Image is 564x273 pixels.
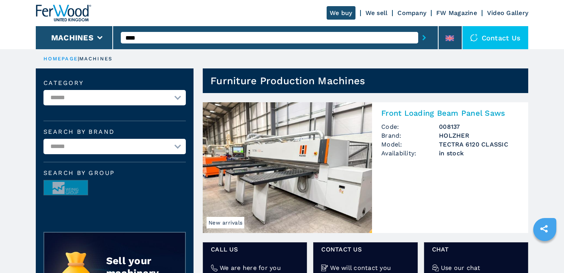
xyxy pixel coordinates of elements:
[43,56,78,62] a: HOMEPAGE
[381,149,439,158] span: Availability:
[487,9,528,17] a: Video Gallery
[43,80,186,86] label: Category
[203,102,372,233] img: Front Loading Beam Panel Saws HOLZHER TECTRA 6120 CLASSIC
[381,108,519,118] h2: Front Loading Beam Panel Saws
[327,6,355,20] a: We buy
[365,9,388,17] a: We sell
[432,245,520,254] span: CHAT
[330,263,391,272] h4: We will contact you
[397,9,426,17] a: Company
[210,75,365,87] h1: Furniture Production Machines
[418,29,430,47] button: submit-button
[534,219,554,238] a: sharethis
[321,245,409,254] span: CONTACT US
[220,263,281,272] h4: We are here for you
[203,102,528,233] a: Front Loading Beam Panel Saws HOLZHER TECTRA 6120 CLASSICNew arrivalsFront Loading Beam Panel Saw...
[436,9,477,17] a: FW Magazine
[43,129,186,135] label: Search by brand
[381,122,439,131] span: Code:
[43,170,186,176] span: Search by group
[439,122,519,131] h3: 008137
[51,33,93,42] button: Machines
[439,131,519,140] h3: HOLZHER
[211,245,299,254] span: Call us
[462,26,529,49] div: Contact us
[44,180,88,196] img: image
[441,263,481,272] h4: Use our chat
[381,140,439,149] span: Model:
[211,265,218,271] img: We are here for you
[321,265,328,271] img: We will contact you
[439,149,519,158] span: in stock
[439,140,519,149] h3: TECTRA 6120 CLASSIC
[207,217,244,228] span: New arrivals
[36,5,91,22] img: Ferwood
[381,131,439,140] span: Brand:
[79,55,112,62] p: machines
[78,56,79,62] span: |
[432,265,439,271] img: Use our chat
[470,34,478,42] img: Contact us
